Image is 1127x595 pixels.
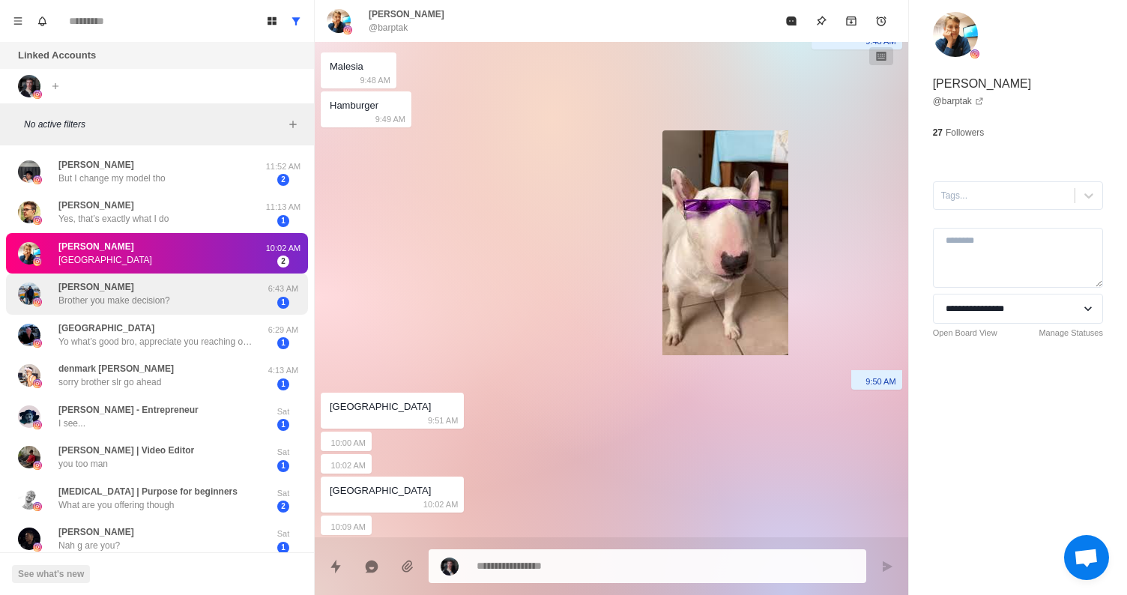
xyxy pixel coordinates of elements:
p: Sat [265,446,302,459]
div: Malesia [330,58,363,75]
button: Pin [806,6,836,36]
button: Add media [393,552,423,582]
p: [PERSON_NAME] [58,240,134,253]
button: Quick replies [321,552,351,582]
p: [PERSON_NAME] [58,280,134,294]
img: picture [18,201,40,223]
p: [GEOGRAPHIC_DATA] [58,321,154,335]
p: Brother you make decision? [58,294,170,307]
button: See what's new [12,565,90,583]
button: Reply with AI [357,552,387,582]
div: Hamburger [330,97,378,114]
button: Mark as read [776,6,806,36]
span: 1 [277,378,289,390]
p: Yes, that’s exactly what I do [58,212,169,226]
img: picture [933,12,978,57]
span: 1 [277,542,289,554]
p: [PERSON_NAME] | Video Editor [58,444,194,457]
span: 1 [277,460,289,472]
img: picture [33,502,42,511]
p: @barptak [369,21,408,34]
img: picture [33,90,42,99]
img: picture [18,160,40,183]
p: Sat [265,405,302,418]
p: 9:49 AM [375,111,405,127]
button: Notifications [30,9,54,33]
img: picture [33,257,42,266]
img: picture [970,49,979,58]
span: 2 [277,174,289,186]
span: 1 [277,297,289,309]
a: Open Board View [933,327,997,339]
img: picture [33,461,42,470]
a: @barptak [933,94,984,108]
img: picture [33,339,42,348]
p: But I change my model tho [58,172,166,185]
p: Sat [265,528,302,540]
img: picture [18,324,40,346]
p: [PERSON_NAME] [58,158,134,172]
img: picture [33,420,42,429]
span: 2 [277,256,289,268]
button: Send message [872,552,902,582]
button: Archive [836,6,866,36]
img: picture [18,446,40,468]
div: Open chat [1064,535,1109,580]
button: Show all conversations [284,9,308,33]
p: [GEOGRAPHIC_DATA] [58,253,152,267]
button: Board View [260,9,284,33]
p: 6:29 AM [265,324,302,336]
p: I see... [58,417,85,430]
span: 1 [277,419,289,431]
p: [PERSON_NAME] - Entrepreneur [58,403,199,417]
img: picture [33,175,42,184]
img: picture [441,558,459,576]
img: picture [327,9,351,33]
p: No active filters [24,118,284,131]
img: picture [18,242,40,265]
span: 1 [277,337,289,349]
p: 10:00 AM [331,435,366,451]
img: picture [343,25,352,34]
p: What are you offering though [58,498,175,512]
img: image [662,130,788,355]
button: Add account [46,77,64,95]
span: 2 [277,501,289,513]
img: picture [18,75,40,97]
img: picture [33,297,42,306]
p: 27 [933,126,943,139]
img: picture [18,405,40,428]
img: picture [33,216,42,225]
p: [MEDICAL_DATA] | Purpose for beginners [58,485,238,498]
p: you too man [58,457,108,471]
img: picture [18,364,40,387]
img: picture [33,543,42,552]
img: picture [33,379,42,388]
p: 9:51 AM [428,412,458,429]
p: Yo what’s good bro, appreciate you reaching out. I’m a appointment setter [58,335,253,348]
p: 10:02 AM [423,496,458,513]
img: picture [18,487,40,510]
span: 1 [277,215,289,227]
a: Manage Statuses [1039,327,1103,339]
p: 9:48 AM [360,72,390,88]
button: Add filters [284,115,302,133]
p: 10:09 AM [331,519,366,535]
p: Nah g are you? [58,539,120,552]
p: denmark [PERSON_NAME] [58,362,174,375]
p: Followers [946,126,984,139]
p: 10:02 AM [331,457,366,474]
p: 11:52 AM [265,160,302,173]
img: picture [18,283,40,305]
p: 10:02 AM [265,242,302,255]
p: 11:13 AM [265,201,302,214]
button: Add reminder [866,6,896,36]
p: 4:13 AM [265,364,302,377]
p: sorry brother slr go ahead [58,375,161,389]
button: Menu [6,9,30,33]
p: [PERSON_NAME] [369,7,444,21]
p: 9:50 AM [865,373,895,390]
p: [PERSON_NAME] [58,199,134,212]
p: Sat [265,487,302,500]
div: [GEOGRAPHIC_DATA] [330,399,431,415]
